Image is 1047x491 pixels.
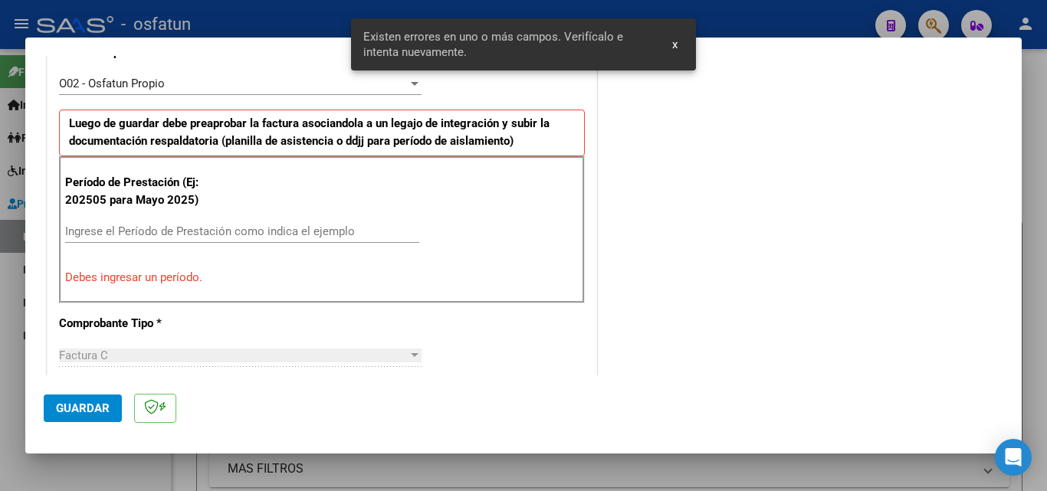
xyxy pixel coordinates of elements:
span: Factura C [59,349,108,362]
button: Guardar [44,394,122,422]
span: x [672,38,678,51]
div: Open Intercom Messenger [995,439,1032,476]
span: Existen errores en uno o más campos. Verifícalo e intenta nuevamente. [363,29,655,60]
button: x [660,31,690,58]
span: Guardar [56,401,110,415]
p: Comprobante Tipo * [59,315,217,332]
strong: Luego de guardar debe preaprobar la factura asociandola a un legajo de integración y subir la doc... [69,116,550,148]
p: Período de Prestación (Ej: 202505 para Mayo 2025) [65,174,219,208]
span: O02 - Osfatun Propio [59,77,165,90]
p: Debes ingresar un período. [65,269,579,286]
